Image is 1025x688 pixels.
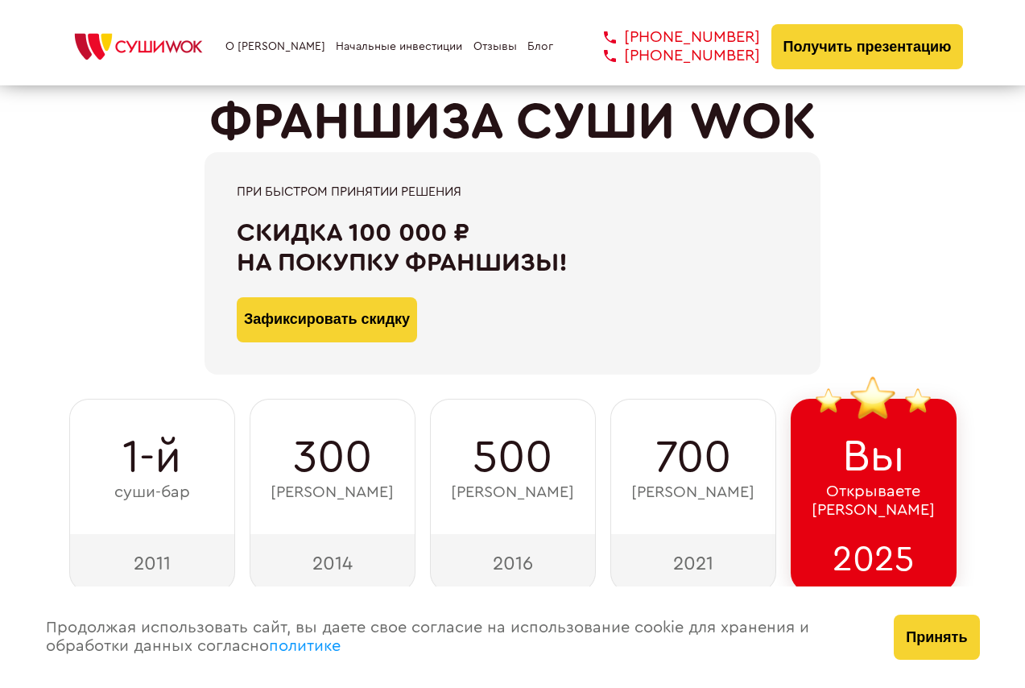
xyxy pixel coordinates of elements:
[114,483,190,502] span: суши-бар
[812,483,935,520] span: Открываете [PERSON_NAME]
[580,28,760,47] a: [PHONE_NUMBER]
[122,432,181,483] span: 1-й
[336,40,462,53] a: Начальные инвестиции
[631,483,754,502] span: [PERSON_NAME]
[655,432,731,483] span: 700
[237,184,788,199] div: При быстром принятии решения
[237,297,417,342] button: Зафиксировать скидку
[610,534,776,592] div: 2021
[62,29,215,64] img: СУШИWOK
[473,40,517,53] a: Отзывы
[250,534,415,592] div: 2014
[842,431,905,483] span: Вы
[451,483,574,502] span: [PERSON_NAME]
[894,615,979,660] button: Принять
[269,638,341,654] a: политике
[237,218,788,278] div: Скидка 100 000 ₽ на покупку франшизы!
[430,534,596,592] div: 2016
[580,47,760,65] a: [PHONE_NUMBER]
[209,93,816,152] h1: ФРАНШИЗА СУШИ WOK
[293,432,372,483] span: 300
[791,534,957,592] div: 2025
[225,40,325,53] a: О [PERSON_NAME]
[271,483,394,502] span: [PERSON_NAME]
[527,40,553,53] a: Блог
[771,24,964,69] button: Получить презентацию
[473,432,552,483] span: 500
[69,534,235,592] div: 2011
[30,586,878,688] div: Продолжая использовать сайт, вы даете свое согласие на использование cookie для хранения и обрабо...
